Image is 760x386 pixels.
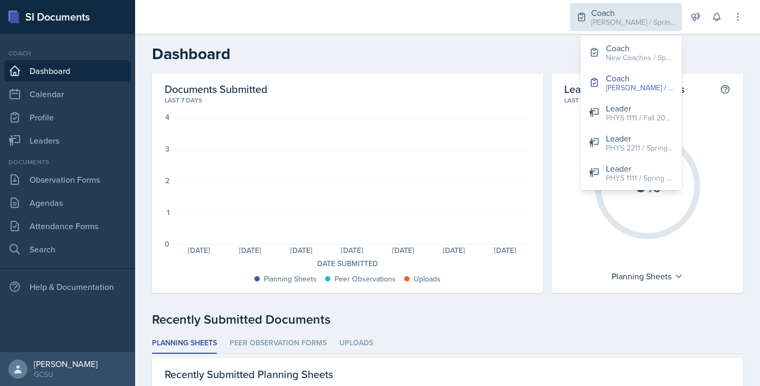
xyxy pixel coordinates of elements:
a: Search [4,239,131,260]
div: Last 7 days [165,96,530,105]
a: Agendas [4,192,131,213]
div: PHYS 1111 / Spring 2023 [606,173,673,184]
div: PHYS 2211 / Spring 2024 [606,143,673,154]
div: Coach [606,72,673,84]
button: Leader PHYS 2211 / Spring 2024 [581,128,682,158]
div: Coach [4,49,131,58]
div: 3 [165,145,169,153]
div: Coach [606,42,673,54]
li: Planning Sheets [152,333,217,354]
button: Leader PHYS 1111 / Spring 2023 [581,158,682,188]
div: Coach [591,6,676,19]
div: 0 [165,240,169,248]
div: Last 7 days [564,96,730,105]
div: [DATE] [429,247,480,254]
button: Leader PHYS 1111 / Fall 2023 [581,98,682,128]
div: Date Submitted [165,258,530,269]
div: [DATE] [225,247,276,254]
a: Leaders [4,130,131,151]
div: GCSU [34,369,98,380]
h2: Documents Submitted [165,82,530,96]
div: 1 [167,209,169,216]
div: [DATE] [327,247,378,254]
div: Documents [4,157,131,167]
div: PHYS 1111 / Fall 2023 [606,112,673,124]
div: [DATE] [480,247,531,254]
h2: Dashboard [152,44,743,63]
button: Coach New Coaches / Spring 2024 [581,37,682,68]
div: Help & Documentation [4,276,131,297]
div: 4 [165,114,169,121]
button: Coach [PERSON_NAME] / Spring 2025 [581,68,682,98]
a: Profile [4,107,131,128]
div: [DATE] [378,247,429,254]
div: [DATE] [275,247,327,254]
a: Dashboard [4,60,131,81]
div: [PERSON_NAME] / Spring 2025 [591,17,676,28]
div: Uploads [414,274,441,285]
a: Attendance Forms [4,215,131,237]
div: Peer Observations [335,274,396,285]
li: Peer Observation Forms [230,333,327,354]
div: Leader [606,102,673,115]
div: Planning Sheets [264,274,317,285]
a: Calendar [4,83,131,105]
h2: Leaders with Submissions [564,82,685,96]
div: [DATE] [174,247,225,254]
div: [PERSON_NAME] [34,359,98,369]
a: Observation Forms [4,169,131,190]
div: 2 [165,177,169,184]
div: Planning Sheets [606,268,688,285]
div: New Coaches / Spring 2024 [606,52,673,63]
li: Uploads [339,333,373,354]
div: Leader [606,162,673,175]
div: Recently Submitted Documents [152,310,743,329]
text: 0% [634,172,660,199]
div: [PERSON_NAME] / Spring 2025 [606,82,673,93]
div: Leader [606,132,673,145]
